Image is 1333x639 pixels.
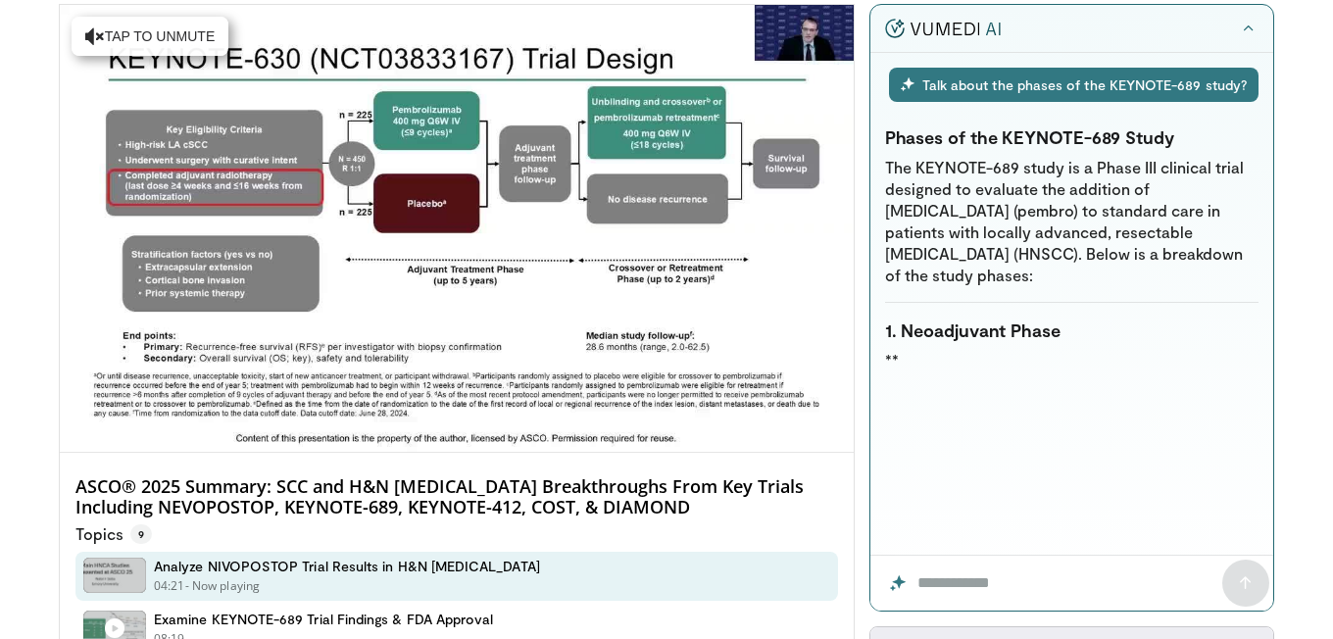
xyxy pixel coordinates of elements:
p: Topics [75,524,152,544]
button: Tap to unmute [72,17,228,56]
h4: ASCO® 2025 Summary: SCC and H&N [MEDICAL_DATA] Breakthroughs From Key Trials Including NEVOPOSTOP... [75,476,838,518]
span: 9 [130,524,152,544]
input: Question for the AI [870,556,1273,611]
h4: Analyze NIVOPOSTOP Trial Results in H&N [MEDICAL_DATA] [154,558,540,575]
strong: 1. Neoadjuvant Phase [885,319,1061,341]
h4: Examine KEYNOTE-689 Trial Findings & FDA Approval [154,611,493,628]
video-js: Video Player [60,5,854,453]
div: Talk about the phases of the KEYNOTE-689 study? [889,68,1259,102]
h3: Phases of the KEYNOTE-689 Study [885,125,1259,149]
p: - Now playing [185,577,261,595]
p: 04:21 [154,577,185,595]
p: The KEYNOTE-689 study is a Phase III clinical trial designed to evaluate the addition of [MEDICAL... [885,157,1259,286]
img: vumedi-ai-logo.v2.svg [885,19,1001,38]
